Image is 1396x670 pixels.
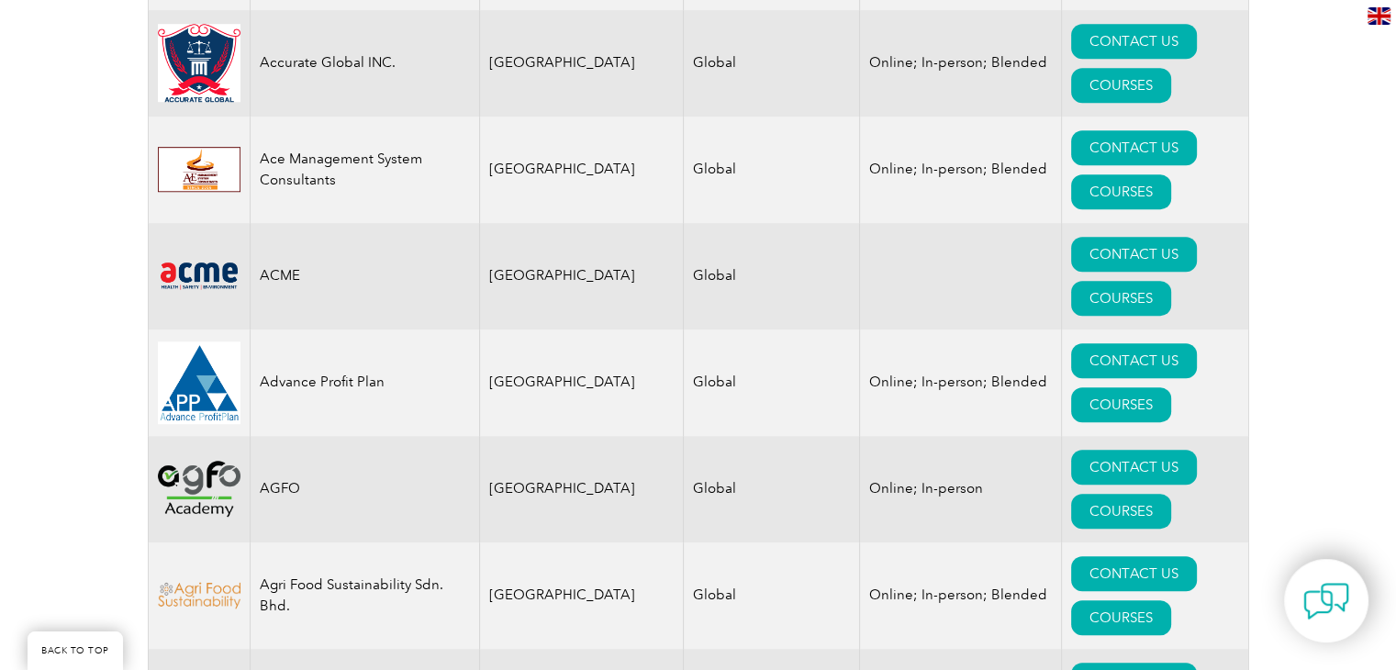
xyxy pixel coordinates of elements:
[250,117,479,223] td: Ace Management System Consultants
[1071,24,1197,59] a: CONTACT US
[684,223,860,329] td: Global
[479,329,684,436] td: [GEOGRAPHIC_DATA]
[1071,174,1171,209] a: COURSES
[1071,130,1197,165] a: CONTACT US
[158,24,240,103] img: a034a1f6-3919-f011-998a-0022489685a1-logo.png
[684,542,860,649] td: Global
[860,542,1062,649] td: Online; In-person; Blended
[479,436,684,542] td: [GEOGRAPHIC_DATA]
[1071,68,1171,103] a: COURSES
[1303,578,1349,624] img: contact-chat.png
[158,461,240,516] img: 2d900779-188b-ea11-a811-000d3ae11abd-logo.png
[250,329,479,436] td: Advance Profit Plan
[479,10,684,117] td: [GEOGRAPHIC_DATA]
[479,223,684,329] td: [GEOGRAPHIC_DATA]
[158,147,240,192] img: 306afd3c-0a77-ee11-8179-000d3ae1ac14-logo.jpg
[1071,600,1171,635] a: COURSES
[250,542,479,649] td: Agri Food Sustainability Sdn. Bhd.
[250,10,479,117] td: Accurate Global INC.
[1071,556,1197,591] a: CONTACT US
[860,10,1062,117] td: Online; In-person; Blended
[1368,7,1390,25] img: en
[158,582,240,609] img: f9836cf2-be2c-ed11-9db1-00224814fd52-logo.png
[250,223,479,329] td: ACME
[1071,237,1197,272] a: CONTACT US
[1071,450,1197,485] a: CONTACT US
[1071,343,1197,378] a: CONTACT US
[158,259,240,293] img: 0f03f964-e57c-ec11-8d20-002248158ec2-logo.png
[860,436,1062,542] td: Online; In-person
[1071,281,1171,316] a: COURSES
[479,542,684,649] td: [GEOGRAPHIC_DATA]
[684,329,860,436] td: Global
[1071,494,1171,529] a: COURSES
[28,631,123,670] a: BACK TO TOP
[860,117,1062,223] td: Online; In-person; Blended
[1071,387,1171,422] a: COURSES
[684,10,860,117] td: Global
[158,341,240,424] img: cd2924ac-d9bc-ea11-a814-000d3a79823d-logo.jpg
[684,436,860,542] td: Global
[684,117,860,223] td: Global
[479,117,684,223] td: [GEOGRAPHIC_DATA]
[860,329,1062,436] td: Online; In-person; Blended
[250,436,479,542] td: AGFO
